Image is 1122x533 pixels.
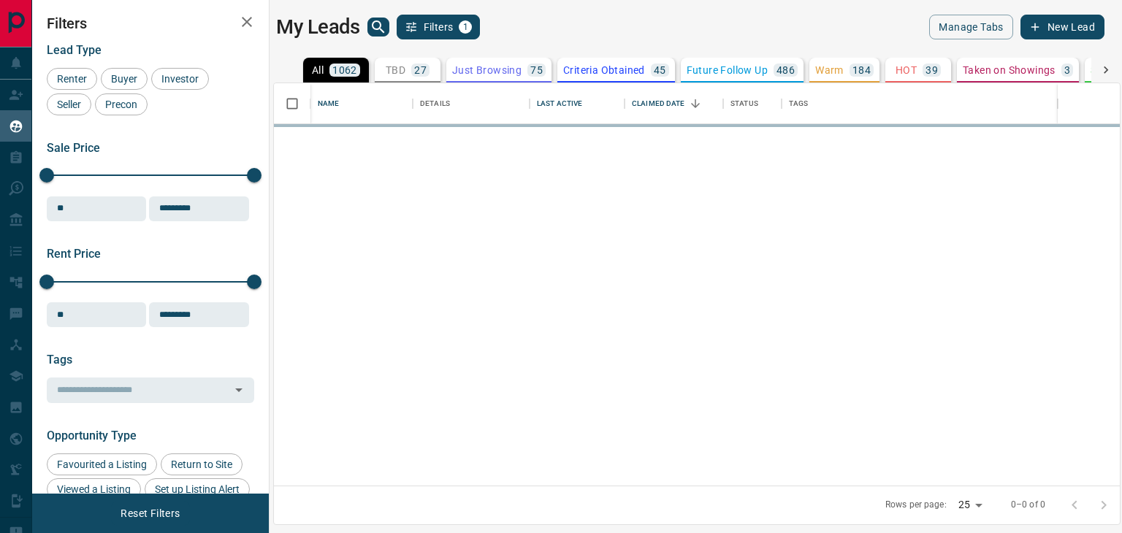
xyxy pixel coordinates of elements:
div: Tags [782,83,1058,124]
span: 1 [460,22,470,32]
div: Precon [95,93,148,115]
div: Investor [151,68,209,90]
button: New Lead [1020,15,1104,39]
span: Favourited a Listing [52,459,152,470]
span: Opportunity Type [47,429,137,442]
div: Details [420,83,450,124]
div: Last Active [530,83,625,124]
span: Rent Price [47,247,101,261]
div: Return to Site [161,453,243,475]
button: Open [229,380,249,400]
div: Set up Listing Alert [145,478,250,500]
button: search button [367,18,389,37]
div: Last Active [537,83,582,124]
div: Favourited a Listing [47,453,157,475]
div: Status [723,83,782,124]
div: Status [730,83,758,124]
button: Reset Filters [111,501,189,526]
p: 0–0 of 0 [1011,499,1045,511]
span: Viewed a Listing [52,483,136,495]
p: HOT [896,65,917,75]
span: Lead Type [47,43,102,57]
span: Return to Site [166,459,237,470]
p: 27 [414,65,427,75]
p: 1062 [332,65,357,75]
div: Name [318,83,340,124]
div: Tags [789,83,809,124]
p: 184 [852,65,871,75]
span: Buyer [106,73,142,85]
span: Precon [100,99,142,110]
p: Taken on Showings [963,65,1056,75]
p: All [312,65,324,75]
p: Warm [815,65,844,75]
div: Seller [47,93,91,115]
div: Claimed Date [632,83,685,124]
p: Just Browsing [452,65,522,75]
div: Viewed a Listing [47,478,141,500]
h1: My Leads [276,15,360,39]
div: Details [413,83,530,124]
p: 3 [1064,65,1070,75]
p: Criteria Obtained [563,65,645,75]
p: 75 [530,65,543,75]
p: 39 [926,65,938,75]
span: Set up Listing Alert [150,483,245,495]
p: 45 [654,65,666,75]
span: Investor [156,73,204,85]
button: Filters1 [397,15,481,39]
p: Future Follow Up [687,65,768,75]
button: Manage Tabs [929,15,1012,39]
div: Buyer [101,68,148,90]
h2: Filters [47,15,254,32]
span: Renter [52,73,92,85]
button: Sort [685,93,706,114]
p: Rows per page: [885,499,947,511]
div: Renter [47,68,97,90]
span: Sale Price [47,141,100,155]
div: Name [310,83,413,124]
div: Claimed Date [625,83,723,124]
p: TBD [386,65,405,75]
span: Tags [47,353,72,367]
p: 486 [776,65,795,75]
span: Seller [52,99,86,110]
div: 25 [953,494,988,515]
